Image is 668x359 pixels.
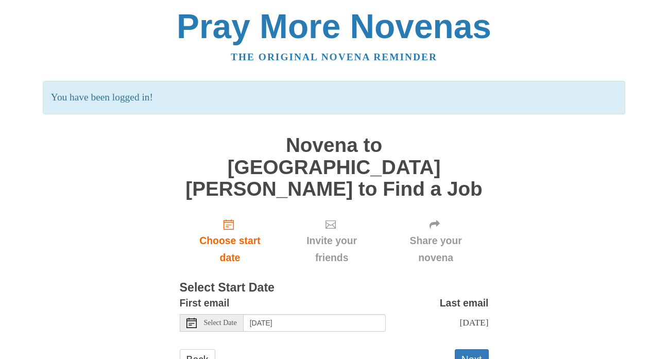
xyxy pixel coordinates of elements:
[290,232,372,266] span: Invite your friends
[180,134,489,200] h1: Novena to [GEOGRAPHIC_DATA][PERSON_NAME] to Find a Job
[280,210,383,271] div: Click "Next" to confirm your start date first.
[190,232,270,266] span: Choose start date
[459,317,488,328] span: [DATE]
[393,232,478,266] span: Share your novena
[180,210,281,271] a: Choose start date
[440,295,489,312] label: Last email
[204,319,237,327] span: Select Date
[180,295,230,312] label: First email
[180,281,489,295] h3: Select Start Date
[177,7,491,45] a: Pray More Novenas
[43,81,625,114] p: You have been logged in!
[383,210,489,271] div: Click "Next" to confirm your start date first.
[231,52,437,62] a: The original novena reminder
